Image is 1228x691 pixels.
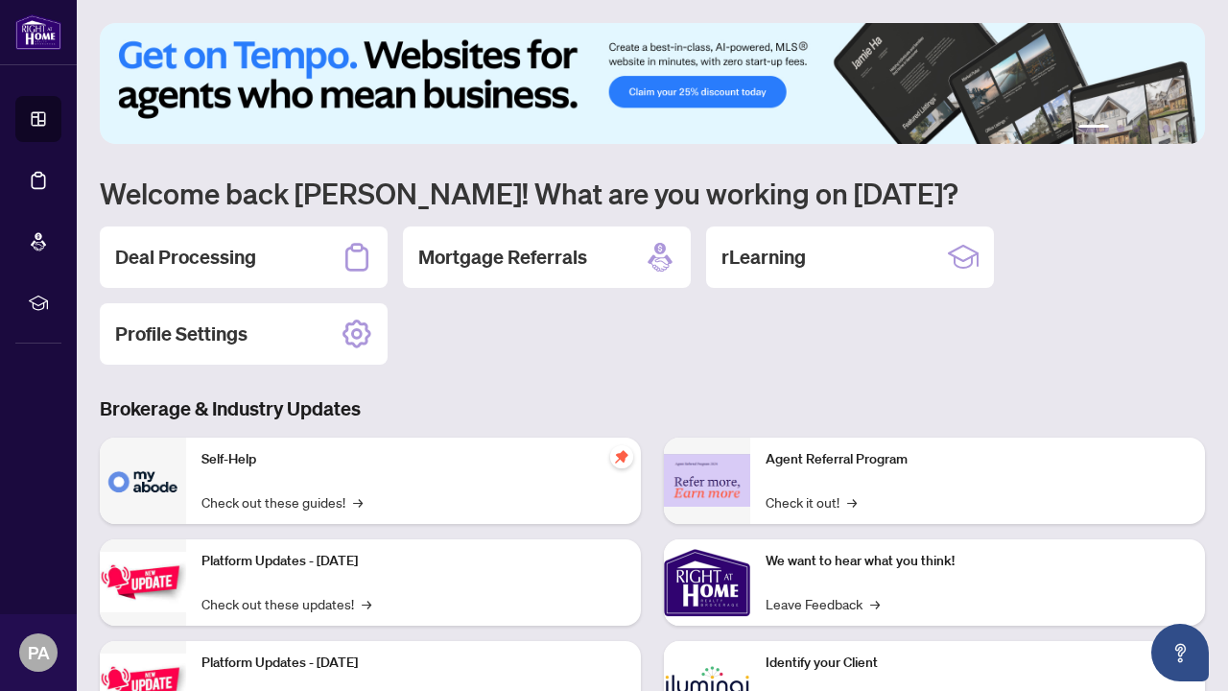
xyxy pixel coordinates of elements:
img: Platform Updates - July 21, 2025 [100,552,186,612]
h1: Welcome back [PERSON_NAME]! What are you working on [DATE]? [100,175,1205,211]
h2: Deal Processing [115,244,256,271]
p: Self-Help [201,449,626,470]
img: We want to hear what you think! [664,539,750,626]
span: → [847,491,857,512]
a: Check it out!→ [766,491,857,512]
span: pushpin [610,445,633,468]
img: Agent Referral Program [664,454,750,507]
span: → [362,593,371,614]
a: Leave Feedback→ [766,593,880,614]
button: 4 [1147,125,1155,132]
h2: Mortgage Referrals [418,244,587,271]
a: Check out these updates!→ [201,593,371,614]
span: PA [28,639,50,666]
p: Platform Updates - [DATE] [201,653,626,674]
h2: Profile Settings [115,321,248,347]
p: Platform Updates - [DATE] [201,551,626,572]
button: 6 [1178,125,1186,132]
a: Check out these guides!→ [201,491,363,512]
button: 5 [1163,125,1170,132]
span: → [870,593,880,614]
h2: rLearning [721,244,806,271]
span: → [353,491,363,512]
h3: Brokerage & Industry Updates [100,395,1205,422]
img: Slide 0 [100,23,1205,144]
p: Identify your Client [766,653,1190,674]
button: 2 [1117,125,1124,132]
img: Self-Help [100,438,186,524]
img: logo [15,14,61,50]
p: Agent Referral Program [766,449,1190,470]
p: We want to hear what you think! [766,551,1190,572]
button: 1 [1078,125,1109,132]
button: Open asap [1151,624,1209,681]
button: 3 [1132,125,1140,132]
